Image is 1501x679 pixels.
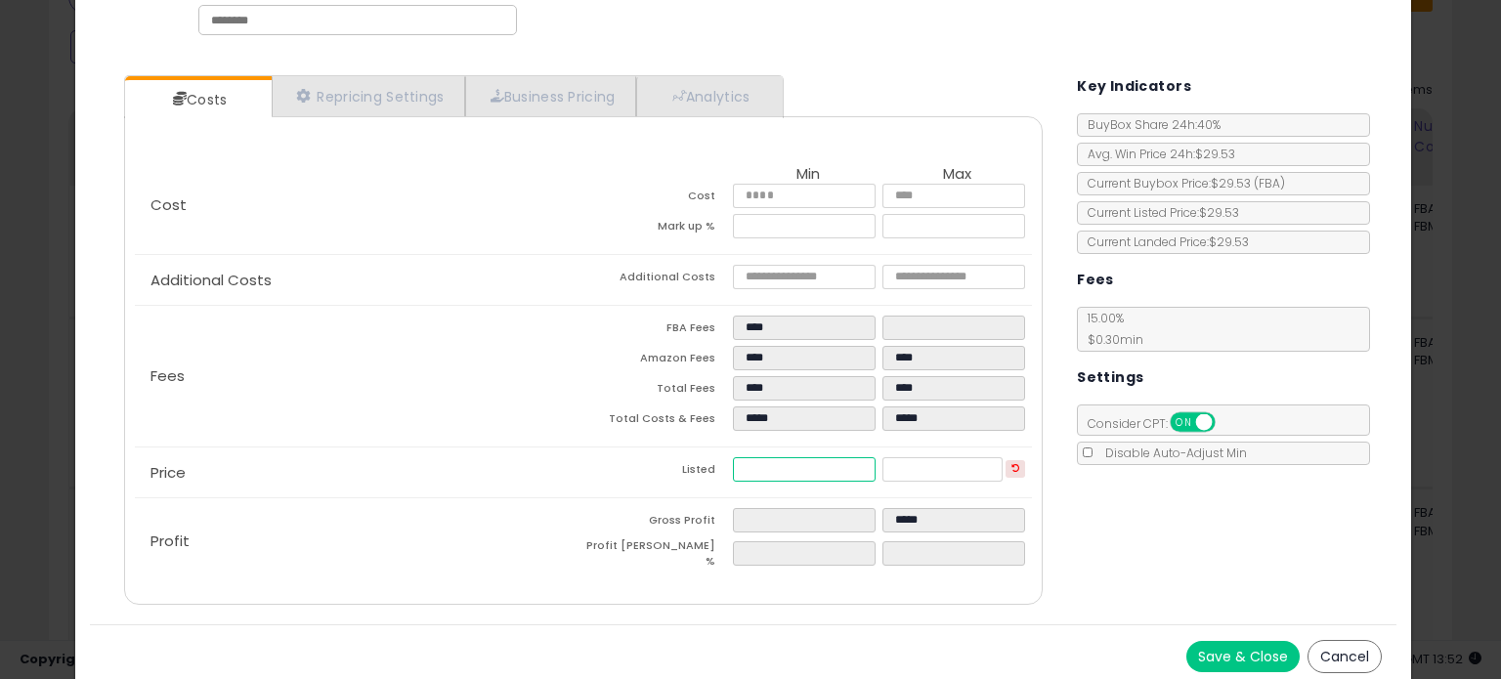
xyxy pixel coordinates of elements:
[1078,233,1249,250] span: Current Landed Price: $29.53
[583,457,733,488] td: Listed
[583,214,733,244] td: Mark up %
[1254,175,1285,191] span: ( FBA )
[583,316,733,346] td: FBA Fees
[1077,268,1114,292] h5: Fees
[583,265,733,295] td: Additional Costs
[882,166,1032,184] th: Max
[1078,331,1143,348] span: $0.30 min
[135,197,583,213] p: Cost
[1078,310,1143,348] span: 15.00 %
[1078,204,1239,221] span: Current Listed Price: $29.53
[1172,414,1196,431] span: ON
[636,76,781,116] a: Analytics
[272,76,465,116] a: Repricing Settings
[135,273,583,288] p: Additional Costs
[1095,445,1247,461] span: Disable Auto-Adjust Min
[1186,641,1300,672] button: Save & Close
[135,533,583,549] p: Profit
[1077,74,1191,99] h5: Key Indicators
[583,346,733,376] td: Amazon Fees
[583,538,733,574] td: Profit [PERSON_NAME] %
[135,465,583,481] p: Price
[583,508,733,538] td: Gross Profit
[1077,365,1143,390] h5: Settings
[583,376,733,406] td: Total Fees
[1078,415,1241,432] span: Consider CPT:
[1078,116,1221,133] span: BuyBox Share 24h: 40%
[1213,414,1244,431] span: OFF
[733,166,882,184] th: Min
[1211,175,1285,191] span: $29.53
[583,184,733,214] td: Cost
[125,80,270,119] a: Costs
[1078,146,1235,162] span: Avg. Win Price 24h: $29.53
[135,368,583,384] p: Fees
[583,406,733,437] td: Total Costs & Fees
[465,76,636,116] a: Business Pricing
[1078,175,1285,191] span: Current Buybox Price:
[1308,640,1382,673] button: Cancel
